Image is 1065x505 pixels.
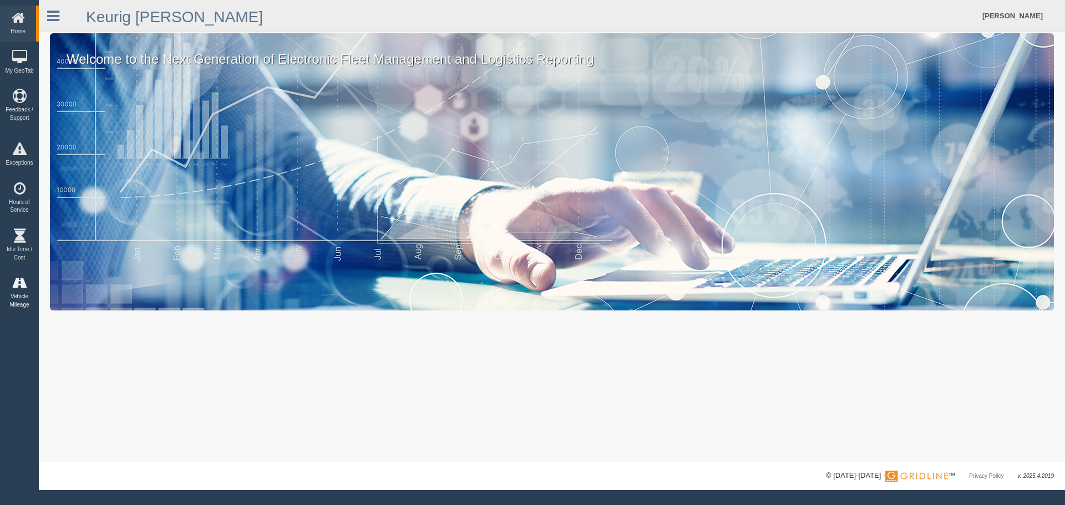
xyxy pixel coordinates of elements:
[885,471,948,482] img: Gridline
[826,470,1054,482] div: © [DATE]-[DATE] - ™
[1018,473,1054,479] span: v. 2025.4.2019
[50,33,1054,69] p: Welcome to the Next Generation of Electronic Fleet Management and Logistics Reporting
[969,473,1003,479] a: Privacy Policy
[86,8,263,25] a: Keurig [PERSON_NAME]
